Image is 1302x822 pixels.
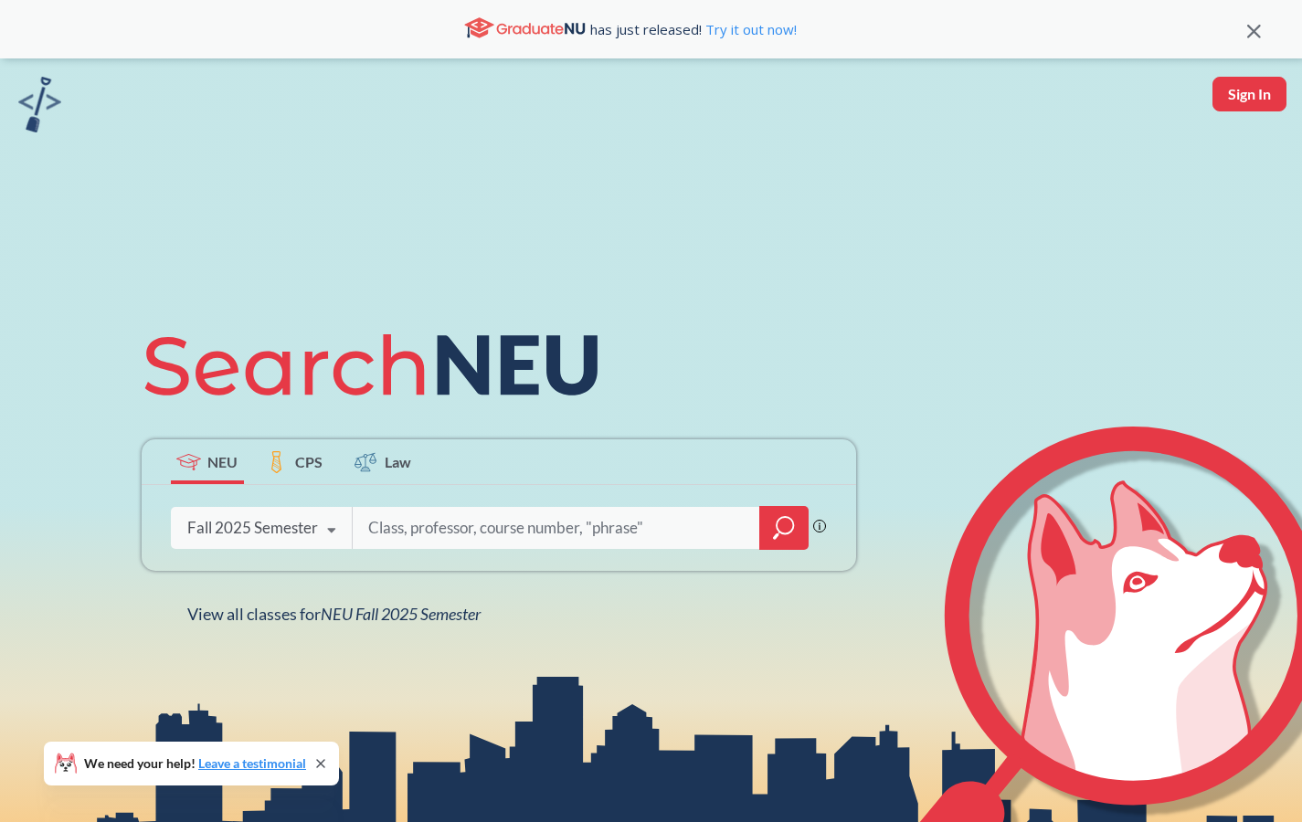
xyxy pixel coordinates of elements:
img: sandbox logo [18,77,61,132]
input: Class, professor, course number, "phrase" [366,509,746,547]
span: View all classes for [187,604,481,624]
button: Sign In [1212,77,1286,111]
span: We need your help! [84,757,306,770]
a: Try it out now! [702,20,797,38]
span: has just released! [590,19,797,39]
div: magnifying glass [759,506,809,550]
span: Law [385,451,411,472]
span: CPS [295,451,323,472]
div: Fall 2025 Semester [187,518,318,538]
span: NEU Fall 2025 Semester [321,604,481,624]
a: sandbox logo [18,77,61,138]
a: Leave a testimonial [198,755,306,771]
span: NEU [207,451,238,472]
svg: magnifying glass [773,515,795,541]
